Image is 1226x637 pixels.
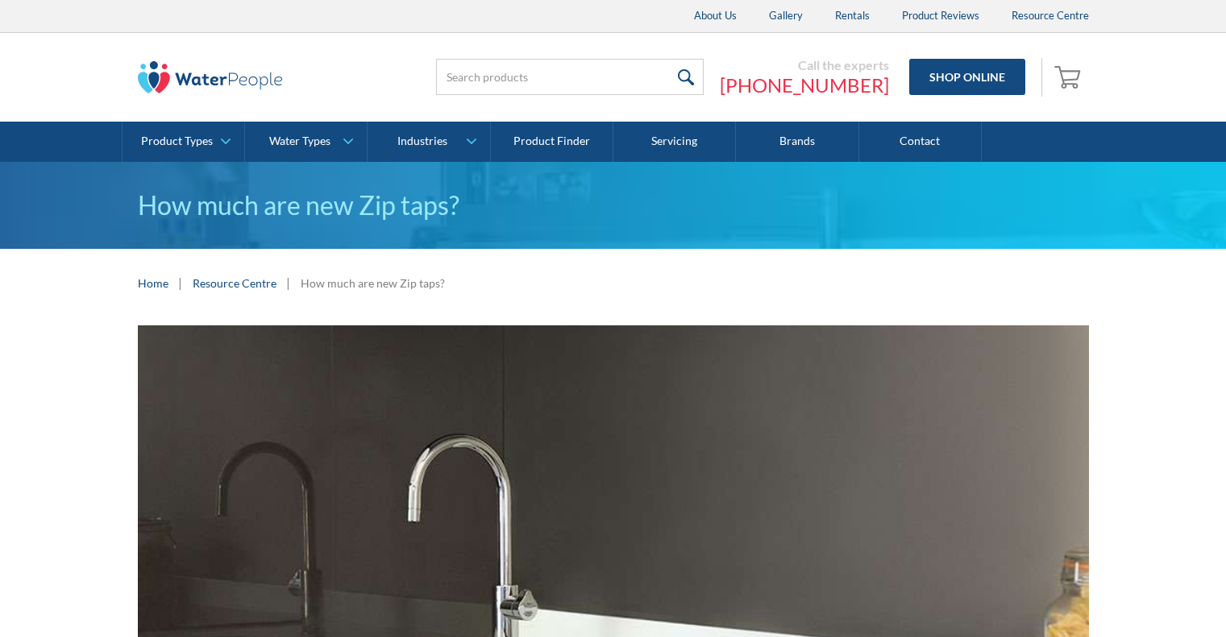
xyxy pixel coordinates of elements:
[736,122,858,162] a: Brands
[909,59,1025,95] a: Shop Online
[436,59,704,95] input: Search products
[1054,64,1085,89] img: shopping cart
[285,273,293,292] div: |
[141,134,213,148] div: Product Types
[613,122,736,162] a: Servicing
[859,122,982,162] a: Contact
[177,273,185,292] div: |
[397,134,447,148] div: Industries
[1050,58,1089,97] a: Open empty cart
[138,275,168,292] a: Home
[368,122,489,162] a: Industries
[193,275,276,292] a: Resource Centre
[138,61,283,93] img: The Water People
[138,186,1089,225] h1: How much are new Zip taps?
[720,57,889,73] div: Call the experts
[245,122,367,162] a: Water Types
[491,122,613,162] a: Product Finder
[269,134,330,148] div: Water Types
[123,122,244,162] a: Product Types
[720,73,889,97] a: [PHONE_NUMBER]
[301,275,445,292] div: How much are new Zip taps?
